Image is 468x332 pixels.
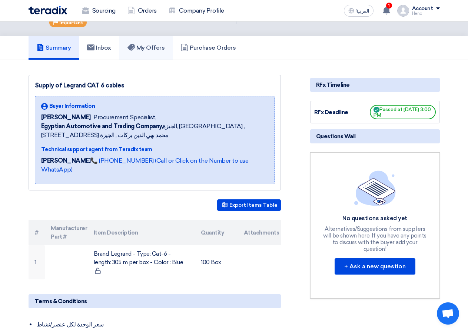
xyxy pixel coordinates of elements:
[344,5,374,17] button: العربية
[93,113,156,122] span: Procurement Specialist,
[321,215,429,222] div: No questions asked yet
[41,122,268,140] span: الجيزة, [GEOGRAPHIC_DATA] ,[STREET_ADDRESS] محمد بهي الدين بركات , الجيزة
[35,81,275,90] div: Supply of Legrand CAT 6 cables
[354,170,396,205] img: empty_state_list.svg
[59,20,83,25] span: Important
[41,157,91,164] strong: [PERSON_NAME]
[88,220,195,245] th: Item Description
[127,44,165,52] h5: My Offers
[119,36,173,60] a: My Offers
[41,123,163,130] b: Egyptian Automotive and Trading Company,
[45,220,88,245] th: Manufacturer Part #
[335,258,415,275] button: + Ask a new question
[412,11,440,16] div: Hend
[397,5,409,17] img: profile_test.png
[49,102,95,110] span: Buyer Information
[238,220,281,245] th: Attachments
[37,44,71,52] h5: Summary
[163,3,230,19] a: Company Profile
[87,44,111,52] h5: Inbox
[195,245,238,279] td: 100 Box
[217,199,281,211] button: Export Items Table
[29,220,45,245] th: #
[316,132,356,140] span: Questions Wall
[437,302,459,325] div: Open chat
[356,9,369,14] span: العربية
[370,105,436,119] span: Passed at [DATE] 3:00 PM
[76,3,122,19] a: Sourcing
[29,245,45,279] td: 1
[386,3,392,9] span: 1
[310,78,440,92] div: RFx Timeline
[41,157,249,173] a: 📞 [PHONE_NUMBER] (Call or Click on the Number to use WhatsApp)
[88,245,195,279] td: Brand: Legrand - Type: Cat-6 - length: 305 m per box - Color : Blue
[122,3,163,19] a: Orders
[34,297,87,305] span: Terms & Conditions
[79,36,119,60] a: Inbox
[195,220,238,245] th: Quantity
[314,108,370,117] div: RFx Deadline
[181,44,236,52] h5: Purchase Orders
[29,36,79,60] a: Summary
[321,226,429,252] div: Alternatives/Suggestions from suppliers will be shown here, If you have any points to discuss wit...
[173,36,244,60] a: Purchase Orders
[29,6,67,14] img: Teradix logo
[41,113,91,122] span: [PERSON_NAME]
[412,6,433,12] div: Account
[41,146,268,153] div: Technical support agent from Teradix team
